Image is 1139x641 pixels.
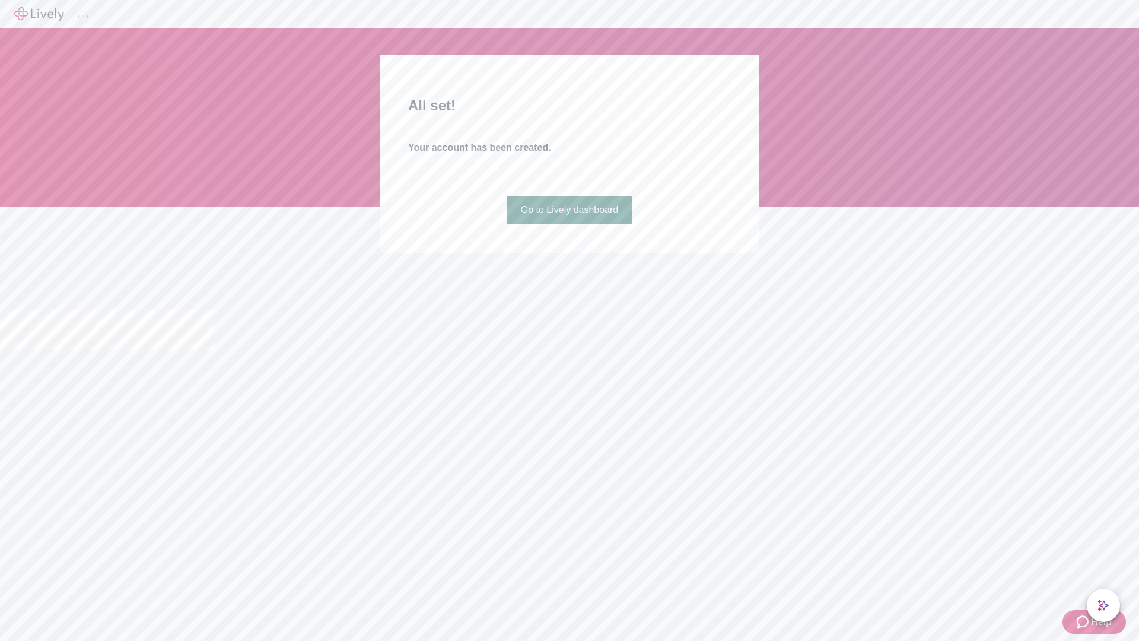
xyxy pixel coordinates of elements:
[1062,610,1126,634] button: Zendesk support iconHelp
[1077,615,1091,629] svg: Zendesk support icon
[78,15,88,18] button: Log out
[408,95,731,116] h2: All set!
[1097,599,1109,611] svg: Lively AI Assistant
[14,7,64,21] img: Lively
[408,141,731,155] h4: Your account has been created.
[1091,615,1112,629] span: Help
[507,196,633,224] a: Go to Lively dashboard
[1087,589,1120,622] button: chat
